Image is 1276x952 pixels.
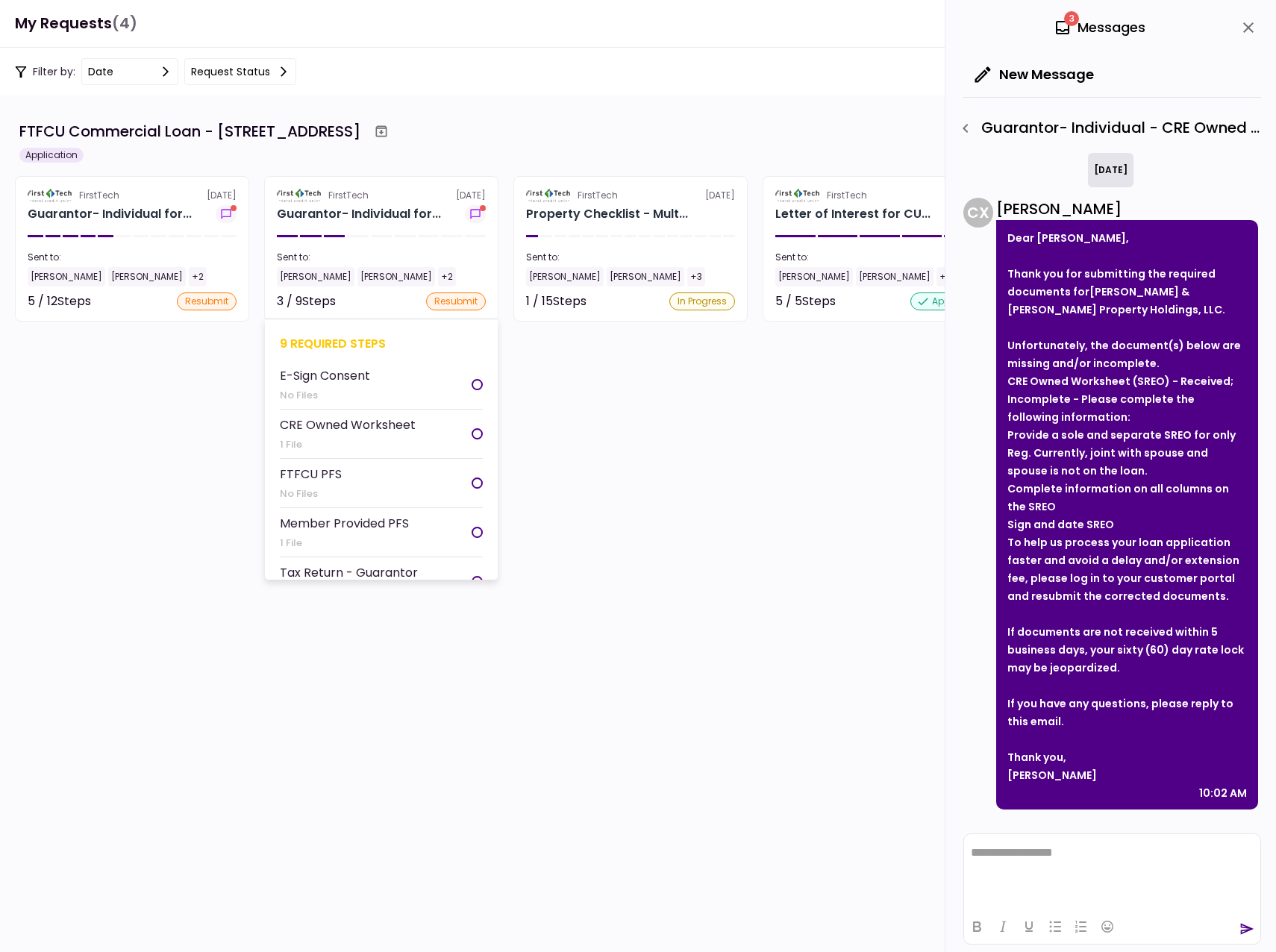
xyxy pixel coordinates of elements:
strong: Provide a sole and separate SREO for only Reg. Currently, joint with spouse and spouse is not on ... [1007,428,1236,478]
button: Archive workflow [368,118,395,145]
strong: CRE Owned Worksheet (SREO) - Received; Incomplete - Please complete the following information: [1007,374,1233,425]
div: +2 [438,267,456,286]
div: FirstTech [578,189,618,202]
span: 3 [1064,11,1079,26]
button: show-messages [465,205,486,223]
h1: My Requests [15,8,137,39]
div: [DATE] [277,189,486,202]
button: Underline [1016,916,1042,937]
div: To help us process your loan application faster and avoid a delay and/or extension fee, please lo... [1007,533,1247,605]
div: Member Provided PFS [280,514,409,533]
div: 9 required steps [280,334,483,353]
div: In Progress [669,292,735,310]
div: Guarantor- Individual for CULLUM & KELLEY PROPERTY HOLDINGS, LLC Keith Cullum [277,205,441,223]
div: [PERSON_NAME] [1007,766,1247,784]
img: Partner logo [526,189,572,202]
button: Bold [964,916,989,937]
div: [PERSON_NAME] [277,267,354,286]
button: date [81,58,178,85]
div: [DATE] [526,189,735,202]
div: If documents are not received within 5 business days, your sixty (60) day rate lock may be jeopar... [1007,623,1247,677]
div: Tax Return - Guarantor [280,563,418,582]
div: If you have any questions, please reply to this email. [1007,695,1247,730]
div: +2 [189,267,207,286]
strong: Unfortunately, the document(s) below are missing and/or incomplete. [1007,338,1241,371]
button: Emojis [1095,916,1120,937]
button: send [1239,921,1254,936]
div: E-Sign Consent [280,366,370,385]
div: [PERSON_NAME] [607,267,684,286]
div: No Files [280,486,342,501]
div: [DATE] [1088,153,1133,187]
div: 3 / 9 Steps [277,292,336,310]
img: Partner logo [277,189,322,202]
div: No Files [280,388,370,403]
div: [PERSON_NAME] [28,267,105,286]
div: Sent to: [775,251,984,264]
div: C X [963,198,993,228]
button: Request status [184,58,296,85]
img: Partner logo [28,189,73,202]
button: Italic [990,916,1016,937]
iframe: Rich Text Area [964,834,1260,909]
div: +3 [687,267,705,286]
div: [PERSON_NAME] [108,267,186,286]
button: Numbered list [1069,916,1094,937]
div: [PERSON_NAME] [996,198,1258,220]
div: 1 File [280,437,416,452]
div: FirstTech [827,189,867,202]
div: Guarantor- Individual - CRE Owned Worksheet [953,116,1261,141]
div: Application [19,148,84,163]
div: Letter of Interest for CULLUM & KELLEY PROPERTY HOLDINGS, LLC 513 E Caney Street Wharton TX [775,205,931,223]
button: show-messages [216,205,237,223]
div: 5 / 12 Steps [28,292,91,310]
div: resubmit [426,292,486,310]
span: (4) [112,8,137,39]
div: Sent to: [277,251,486,264]
div: Thank you for submitting the required documents for . [1007,265,1247,319]
div: [PERSON_NAME] [856,267,933,286]
div: [PERSON_NAME] [357,267,435,286]
strong: Complete information on all columns on the SREO [1007,481,1229,514]
div: Guarantor- Individual for CULLUM & KELLEY PROPERTY HOLDINGS, LLC Reginald Kelley [28,205,192,223]
div: [PERSON_NAME] [775,267,853,286]
div: FirstTech [79,189,119,202]
div: 1 / 15 Steps [526,292,587,310]
div: Filter by: [15,58,296,85]
div: approved [910,292,984,310]
img: Partner logo [775,189,821,202]
div: 1 File [280,536,409,551]
div: +2 [936,267,954,286]
div: FirstTech [328,189,369,202]
div: CRE Owned Worksheet [280,416,416,434]
button: close [1236,15,1261,40]
div: resubmit [177,292,237,310]
div: 10:02 AM [1199,784,1247,802]
div: Dear [PERSON_NAME], [1007,229,1247,247]
div: 5 / 5 Steps [775,292,836,310]
div: Sent to: [526,251,735,264]
div: FTFCU Commercial Loan - [STREET_ADDRESS] [19,120,360,143]
div: Messages [1054,16,1145,39]
div: [PERSON_NAME] [526,267,604,286]
button: New Message [963,55,1106,94]
div: [DATE] [775,189,984,202]
div: Property Checklist - Multi-Family for CULLUM & KELLEY PROPERTY HOLDINGS, LLC 513 E Caney Street [526,205,688,223]
strong: Sign and date SREO [1007,517,1114,532]
div: [DATE] [28,189,237,202]
strong: [PERSON_NAME] & [PERSON_NAME] Property Holdings, LLC [1007,284,1222,317]
button: Bullet list [1042,916,1068,937]
div: Sent to: [28,251,237,264]
div: FTFCU PFS [280,465,342,483]
div: Thank you, [1007,748,1247,766]
div: date [88,63,113,80]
